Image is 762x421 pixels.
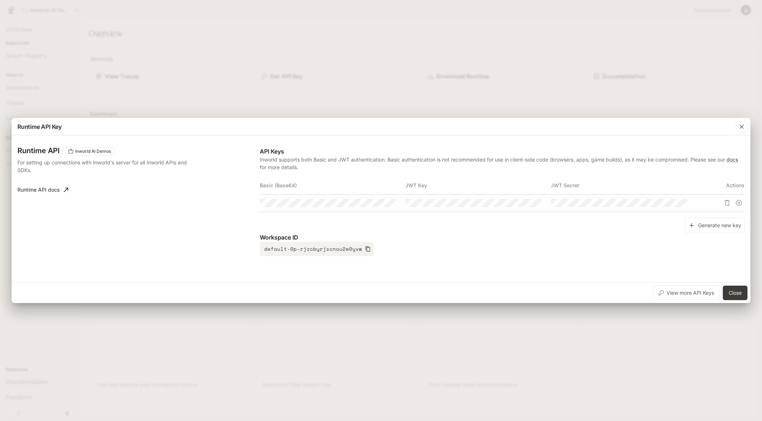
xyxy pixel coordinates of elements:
button: default-0p-rjzcbyrjscnou2e0yvw [260,242,374,256]
button: Generate new key [685,218,745,233]
a: docs [726,156,738,163]
span: Inworld AI Demos [72,148,114,155]
button: Suspend API key [733,197,745,209]
p: Runtime API Key [17,122,62,131]
p: Workspace ID [260,233,745,242]
p: API Keys [260,147,745,156]
h3: Runtime API [17,147,60,154]
div: These keys will apply to your current workspace only [65,147,115,156]
a: Runtime API docs [15,183,71,197]
p: Inworld supports both Basic and JWT authentication. Basic authentication is not recommended for u... [260,156,745,171]
button: Close [723,286,747,300]
th: Actions [696,177,745,194]
p: For setting up connections with Inworld's server for all Inworld APIs and SDKs. [17,159,195,174]
th: JWT Key [405,177,551,194]
th: Basic (Base64) [260,177,405,194]
button: View more API Keys [653,286,720,300]
th: JWT Secret [551,177,696,194]
button: Delete API key [721,197,733,209]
